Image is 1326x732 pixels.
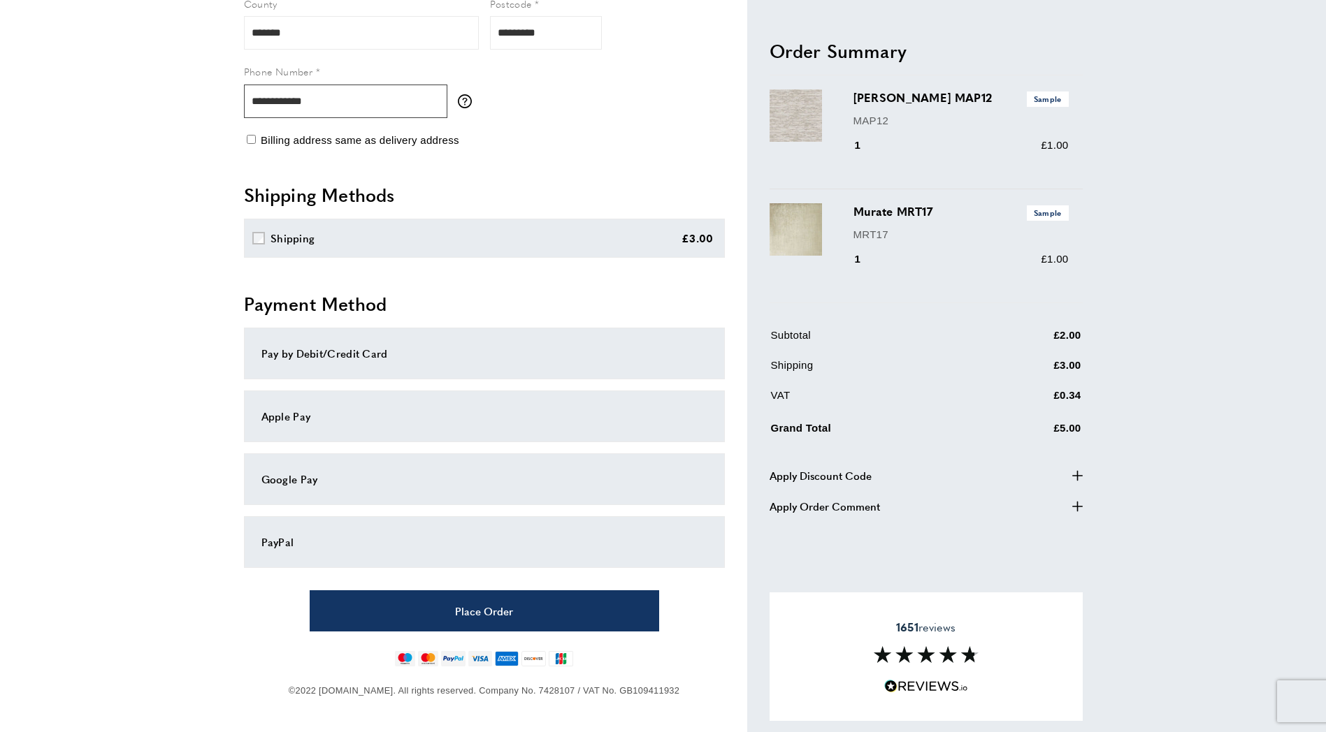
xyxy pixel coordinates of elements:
span: reviews [896,620,956,634]
td: £3.00 [985,357,1081,384]
td: £5.00 [985,417,1081,447]
img: visa [468,651,491,666]
h2: Order Summary [770,38,1083,63]
td: VAT [771,387,983,414]
span: Apply Order Comment [770,497,880,514]
img: Daphne MAP12 [770,89,822,142]
img: Reviews section [874,646,979,663]
input: Billing address same as delivery address [247,135,256,144]
img: Reviews.io 5 stars [884,680,968,693]
div: 1 [853,251,881,268]
img: Murate MRT17 [770,203,822,256]
button: Place Order [310,590,659,631]
td: Grand Total [771,417,983,447]
img: discover [521,651,546,666]
h3: [PERSON_NAME] MAP12 [853,89,1069,106]
img: paypal [441,651,466,666]
strong: 1651 [896,619,918,635]
div: £3.00 [682,230,714,247]
img: mastercard [418,651,438,666]
p: MRT17 [853,226,1069,242]
h2: Shipping Methods [244,182,725,207]
p: MAP12 [853,112,1069,129]
span: Sample [1027,91,1069,106]
span: Billing address same as delivery address [261,134,459,146]
span: Apply Discount Code [770,467,872,483]
td: Shipping [771,357,983,384]
div: Google Pay [261,471,707,488]
div: PayPal [261,534,707,550]
span: £1.00 [1041,253,1068,265]
td: Subtotal [771,327,983,354]
img: jcb [549,651,573,666]
div: 1 [853,137,881,154]
span: £1.00 [1041,139,1068,151]
div: Pay by Debit/Credit Card [261,345,707,362]
div: Shipping [271,230,315,247]
span: Phone Number [244,64,313,78]
td: £0.34 [985,387,1081,414]
button: More information [458,94,479,108]
img: american-express [495,651,519,666]
span: Sample [1027,205,1069,220]
img: maestro [395,651,415,666]
h2: Payment Method [244,291,725,316]
td: £2.00 [985,327,1081,354]
span: ©2022 [DOMAIN_NAME]. All rights reserved. Company No. 7428107 / VAT No. GB109411932 [289,685,679,696]
div: Apple Pay [261,408,707,425]
h3: Murate MRT17 [853,203,1069,220]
